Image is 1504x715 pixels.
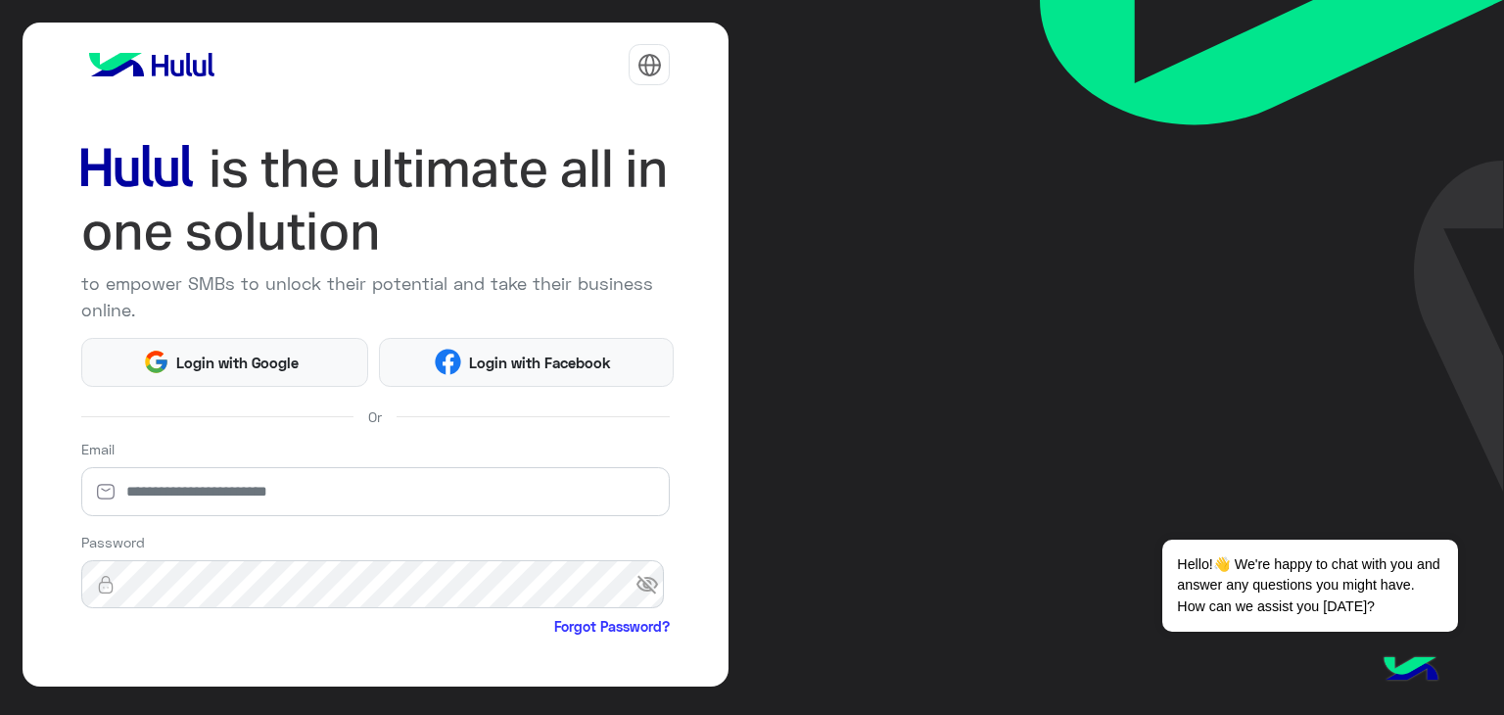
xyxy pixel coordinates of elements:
[368,406,382,427] span: Or
[1377,637,1445,705] img: hulul-logo.png
[379,338,674,387] button: Login with Facebook
[81,137,671,263] img: hululLoginTitle_EN.svg
[1162,540,1457,632] span: Hello!👋 We're happy to chat with you and answer any questions you might have. How can we assist y...
[81,45,222,84] img: logo
[81,482,130,501] img: email
[81,532,145,552] label: Password
[81,338,368,387] button: Login with Google
[461,352,618,374] span: Login with Facebook
[81,439,115,459] label: Email
[169,352,306,374] span: Login with Google
[81,270,671,323] p: to empower SMBs to unlock their potential and take their business online.
[554,616,670,637] a: Forgot Password?
[637,53,662,77] img: tab
[143,349,169,375] img: Google
[81,575,130,595] img: lock
[635,567,671,602] span: visibility_off
[435,349,461,375] img: Facebook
